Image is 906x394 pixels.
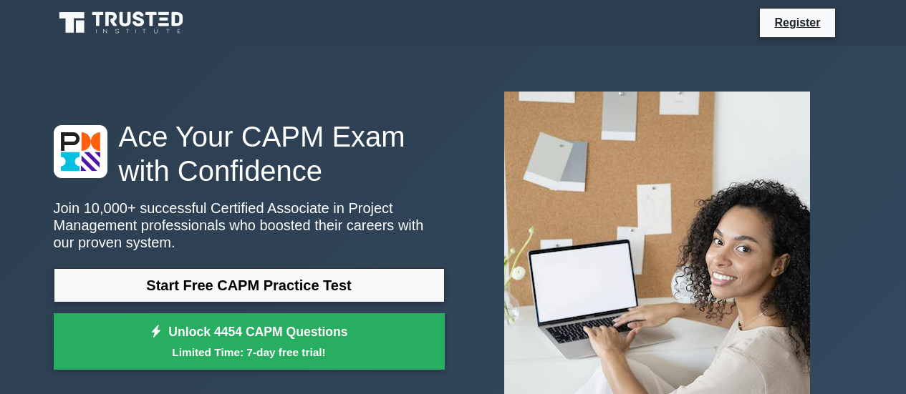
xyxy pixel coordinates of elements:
small: Limited Time: 7-day free trial! [72,344,427,360]
h1: Ace Your CAPM Exam with Confidence [54,119,445,188]
a: Unlock 4454 CAPM QuestionsLimited Time: 7-day free trial! [54,313,445,370]
a: Start Free CAPM Practice Test [54,268,445,302]
p: Join 10,000+ successful Certified Associate in Project Management professionals who boosted their... [54,200,445,251]
a: Register [766,14,829,31]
